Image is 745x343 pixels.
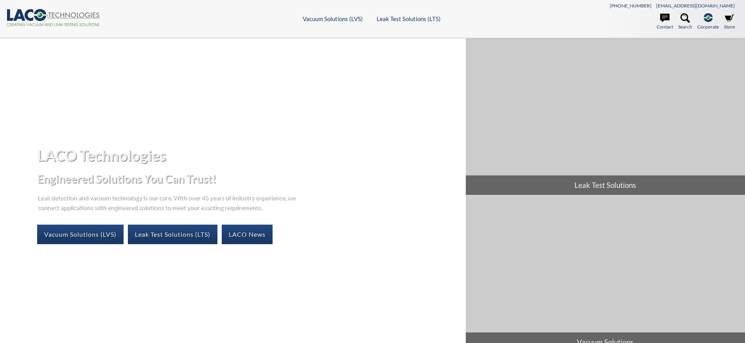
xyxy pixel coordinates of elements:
h1: LACO Technologies [37,146,459,165]
p: Leak detection and vacuum technology is our core. With over 45 years of industry experience, we c... [37,192,299,212]
span: Leak Test Solutions [466,175,745,195]
a: [PHONE_NUMBER] [610,3,652,9]
a: Store [724,13,735,30]
a: Leak Test Solutions (LTS) [128,225,217,244]
h2: Engineered Solutions You Can Trust! [37,171,459,186]
a: Vacuum Solutions (LVS) [303,15,363,22]
a: Vacuum Solutions (LVS) [37,225,124,244]
a: Contact [657,13,673,30]
span: Corporate [697,23,719,30]
a: [EMAIL_ADDRESS][DOMAIN_NAME] [656,3,735,9]
a: LACO News [222,225,273,244]
a: Leak Test Solutions [466,38,745,195]
a: Search [678,13,692,30]
a: Leak Test Solutions (LTS) [377,15,441,22]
